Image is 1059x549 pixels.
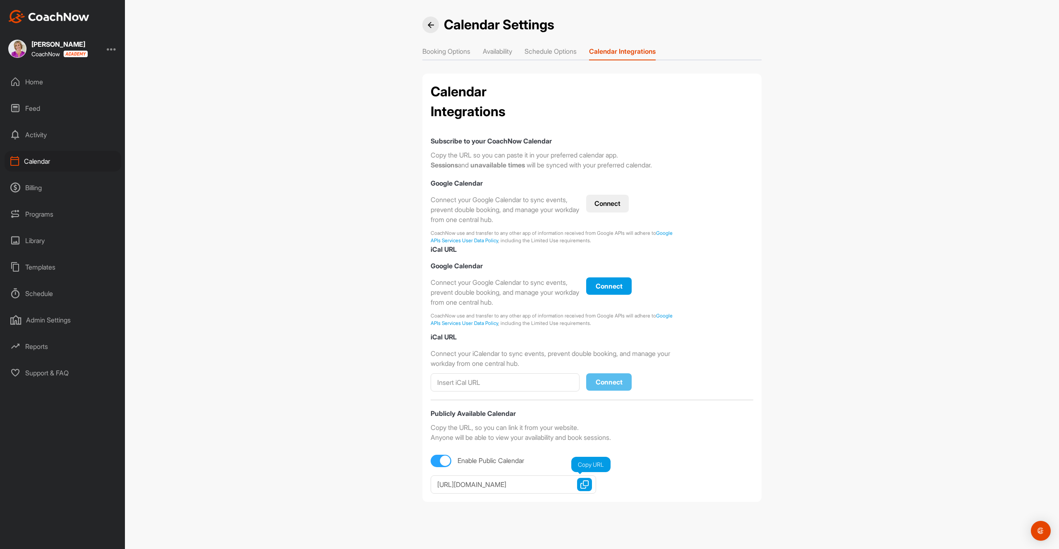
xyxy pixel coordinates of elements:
[5,257,121,277] div: Templates
[586,373,632,391] button: Connect
[431,82,542,122] h2: Calendar Integrations
[431,348,679,368] div: Connect your iCalendar to sync events, prevent double booking, and manage your workday from one c...
[431,313,673,326] a: Google APIs Services User Data Policy
[422,46,470,60] li: Booking Options
[8,10,89,23] img: CoachNow
[483,46,512,60] li: Availability
[5,336,121,357] div: Reports
[444,17,554,33] h2: Calendar Settings
[5,98,121,119] div: Feed
[431,277,580,307] div: Connect your Google Calendar to sync events, prevent double booking, and manage your workday from...
[431,373,580,391] input: Insert iCal URL
[470,161,525,169] strong: unavailable times
[525,46,577,60] li: Schedule Options
[5,124,121,145] div: Activity
[431,312,679,327] div: CoachNow use and transfer to any other app of information received from Google APIs will adhere t...
[5,151,121,172] div: Calendar
[586,277,632,295] button: Connect
[586,195,629,212] button: Connect
[5,177,121,198] div: Billing
[31,41,88,48] div: [PERSON_NAME]
[580,480,589,489] img: Copy
[5,310,121,330] div: Admin Settings
[431,160,753,170] div: and will be synced with your preferred calendar.
[63,50,88,57] img: CoachNow acadmey
[577,478,592,491] button: CopyCopy URL
[5,72,121,92] div: Home
[431,432,753,442] div: Anyone will be able to view your availability and book sessions.
[5,204,121,224] div: Programs
[431,150,753,160] div: Copy the URL so you can paste it in your preferred calendar app.
[31,50,88,57] div: CoachNow
[5,230,121,251] div: Library
[589,46,656,60] li: Calendar Integrations
[596,282,623,290] span: Connect
[5,363,121,383] div: Support & FAQ
[431,422,753,432] div: Copy the URL, so you can link it from your website.
[431,137,552,145] label: Subscribe to your CoachNow Calendar
[431,229,679,244] div: CoachNow use and transfer to any other app of information received from Google APIs will adhere t...
[458,456,524,465] span: Enable Public Calendar
[431,161,458,169] strong: Sessions
[431,178,753,188] label: Google Calendar
[431,230,673,243] a: Google APIs Services User Data Policy
[1031,521,1051,541] div: Open Intercom Messenger
[431,244,753,254] label: iCal URL
[428,22,434,28] img: Back
[8,40,26,58] img: square_0ad4dbd90f894203f4f11757b94b14cc.jpg
[431,332,753,342] label: iCal URL
[431,409,516,418] label: Publicly Available Calendar
[596,378,623,386] span: Connect
[5,283,121,304] div: Schedule
[431,261,753,271] label: Google Calendar
[578,460,604,469] div: Copy URL
[431,195,580,224] div: Connect your Google Calendar to sync events, prevent double booking, and manage your workday from...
